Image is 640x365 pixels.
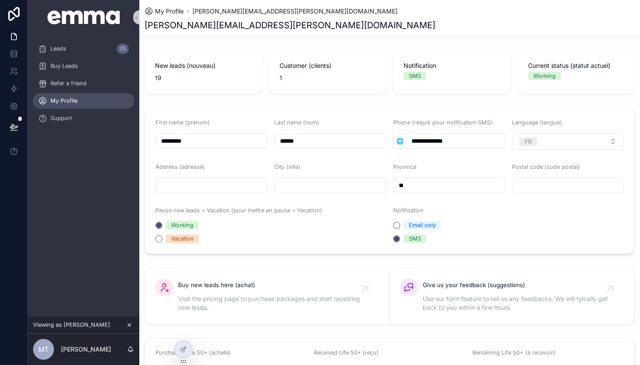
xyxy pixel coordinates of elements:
a: My Profile [145,7,184,16]
span: Current status (statut actuel) [528,61,625,70]
span: City (ville) [274,164,300,170]
span: My Profile [155,7,184,16]
span: Received Life 50+ (reçu) [314,349,379,356]
a: Buy new leads here (achat)Visit the pricing page to purchase packages and start receiving new leads. [145,268,390,324]
a: Buy Leads [33,58,134,74]
div: SMS [409,72,421,80]
a: Leads35 [33,41,134,57]
span: Remaining Life 50+ (à recevoir) [472,349,556,356]
span: Leads [51,45,66,52]
span: New leads (nouveau) [155,61,252,70]
span: Customer (clients) [280,61,376,70]
div: FR [525,137,532,146]
a: Refer a friend [33,76,134,91]
button: Select Button [512,133,624,150]
span: Support [51,115,72,122]
span: Use our form feature to tell us any feedbacks. We will tyically get back to you within a few hours. [423,295,610,312]
span: 19 [155,72,252,84]
button: Select Button [394,133,406,149]
div: Vacation [171,234,194,243]
span: Buy new leads here (achat) [178,279,365,291]
div: Working [533,72,556,80]
div: SMS [409,234,421,243]
span: Last name (nom) [274,119,319,126]
span: MT [38,344,49,355]
img: App logo [47,10,120,24]
div: Email only [409,221,436,229]
span: Purchased Life 50+ (acheté) [155,349,231,356]
span: 🌐 [396,137,404,145]
span: Viewing as [PERSON_NAME] [33,321,110,328]
span: My Profile [51,97,77,104]
span: Give us your feedback (suggestions) [423,279,610,291]
div: 35 [117,44,129,54]
span: Visit the pricing page to purchase packages and start receiving new leads. [178,295,365,312]
span: Phone (requis pour notification SMS) [393,119,492,126]
span: Language (langue) [512,119,562,126]
span: Buy Leads [51,63,78,70]
p: [PERSON_NAME] [61,345,111,354]
a: Give us your feedback (suggestions)Use our form feature to tell us any feedbacks. We will tyicall... [390,268,634,324]
a: [PERSON_NAME][EMAIL_ADDRESS][PERSON_NAME][DOMAIN_NAME] [192,7,397,16]
span: First name (prénom) [155,119,210,126]
a: My Profile [33,93,134,109]
h1: [PERSON_NAME][EMAIL_ADDRESS][PERSON_NAME][DOMAIN_NAME] [145,19,435,31]
span: Postal code (code postal) [512,164,580,170]
span: Pause new leads = Vacation (pour mettre en pause = Vacation) [155,207,322,214]
div: scrollable content [28,35,139,137]
span: Address (adresse) [155,164,205,170]
a: Support [33,111,134,126]
span: Province [393,164,416,170]
span: 1 [280,72,376,84]
div: Working [171,221,193,229]
iframe: Spotlight [6,33,21,49]
span: Notification [404,61,500,70]
span: Notification [393,207,424,214]
span: Refer a friend [51,80,87,87]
